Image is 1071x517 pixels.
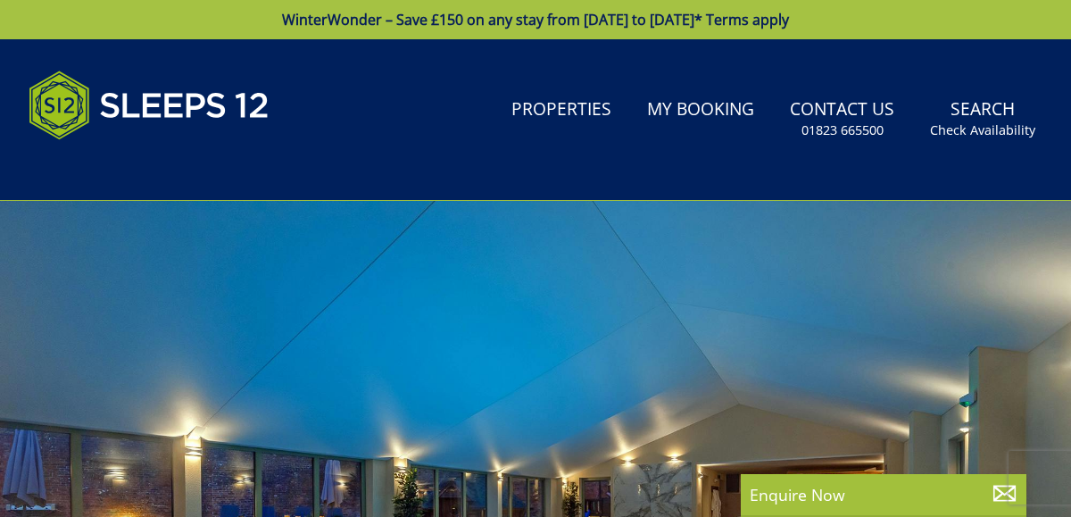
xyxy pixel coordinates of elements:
[783,90,901,148] a: Contact Us01823 665500
[640,90,761,130] a: My Booking
[801,121,884,139] small: 01823 665500
[923,90,1042,148] a: SearchCheck Availability
[930,121,1035,139] small: Check Availability
[29,61,270,150] img: Sleeps 12
[20,161,207,176] iframe: Customer reviews powered by Trustpilot
[750,483,1017,506] p: Enquire Now
[504,90,619,130] a: Properties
